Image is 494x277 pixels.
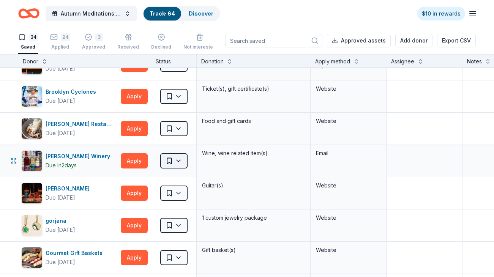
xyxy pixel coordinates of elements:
[46,193,75,202] div: Due [DATE]
[437,34,476,47] button: Export CSV
[46,6,137,21] button: Autumn Meditations: NYWC at 41
[316,213,381,222] div: Website
[225,34,322,47] input: Search saved
[316,181,381,190] div: Website
[46,129,75,138] div: Due [DATE]
[189,10,213,17] a: Discover
[395,34,432,47] button: Add donor
[18,30,38,54] button: 34Saved
[151,54,197,68] div: Status
[46,258,75,267] div: Due [DATE]
[46,152,113,161] div: [PERSON_NAME] Winery
[21,86,118,107] button: Image for Brooklyn CyclonesBrooklyn CyclonesDue [DATE]
[201,245,306,255] div: Gift basket(s)
[22,86,42,107] img: Image for Brooklyn Cyclones
[417,7,465,20] a: $10 in rewards
[29,33,38,41] div: 34
[183,30,216,54] button: Not interested
[316,246,381,255] div: Website
[151,30,171,54] button: Declined
[121,153,148,168] button: Apply
[22,151,42,171] img: Image for Fulkerson Winery
[46,216,75,225] div: gorjana
[46,96,75,105] div: Due [DATE]
[201,212,306,223] div: 1 custom jewelry package
[21,150,118,172] button: Image for Fulkerson Winery[PERSON_NAME] WineryDue in2days
[316,84,381,93] div: Website
[201,83,306,94] div: Ticket(s), gift certificate(s)
[183,44,216,50] div: Not interested
[316,149,381,158] div: Email
[46,161,77,170] div: Due in 2 days
[121,218,148,233] button: Apply
[22,183,42,203] img: Image for Gibson
[201,148,306,159] div: Wine, wine related item(s)
[391,57,414,66] div: Assignee
[46,225,75,235] div: Due [DATE]
[201,180,306,191] div: Guitar(s)
[46,87,99,96] div: Brooklyn Cyclones
[82,30,105,54] button: 3Approved
[121,186,148,201] button: Apply
[327,34,391,47] button: Approved assets
[22,215,42,236] img: Image for gorjana
[315,57,350,66] div: Apply method
[201,57,224,66] div: Donation
[61,33,70,41] div: 24
[46,184,93,193] div: [PERSON_NAME]
[201,116,306,126] div: Food and gift cards
[21,247,118,268] button: Image for Gourmet Gift BasketsGourmet Gift BasketsDue [DATE]
[22,247,42,268] img: Image for Gourmet Gift Baskets
[121,89,148,104] button: Apply
[46,249,106,258] div: Gourmet Gift Baskets
[121,250,148,265] button: Apply
[18,5,39,22] a: Home
[151,44,171,50] div: Declined
[316,116,381,126] div: Website
[46,64,75,73] div: Due [DATE]
[21,183,118,204] button: Image for Gibson[PERSON_NAME]Due [DATE]
[61,9,122,18] span: Autumn Meditations: NYWC at 41
[150,10,175,17] a: Track· 64
[121,121,148,136] button: Apply
[21,118,118,139] button: Image for Ethan Stowell Restaurants[PERSON_NAME] RestaurantsDue [DATE]
[23,57,38,66] div: Donor
[143,6,220,21] button: Track· 64Discover
[18,44,38,50] div: Saved
[467,57,482,66] div: Notes
[82,44,105,50] div: Approved
[50,30,70,54] button: 24Applied
[21,215,118,236] button: Image for gorjanagorjanaDue [DATE]
[117,30,139,54] button: Received
[22,118,42,139] img: Image for Ethan Stowell Restaurants
[95,33,103,41] div: 3
[50,44,70,50] div: Applied
[117,44,139,50] div: Received
[46,120,118,129] div: [PERSON_NAME] Restaurants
